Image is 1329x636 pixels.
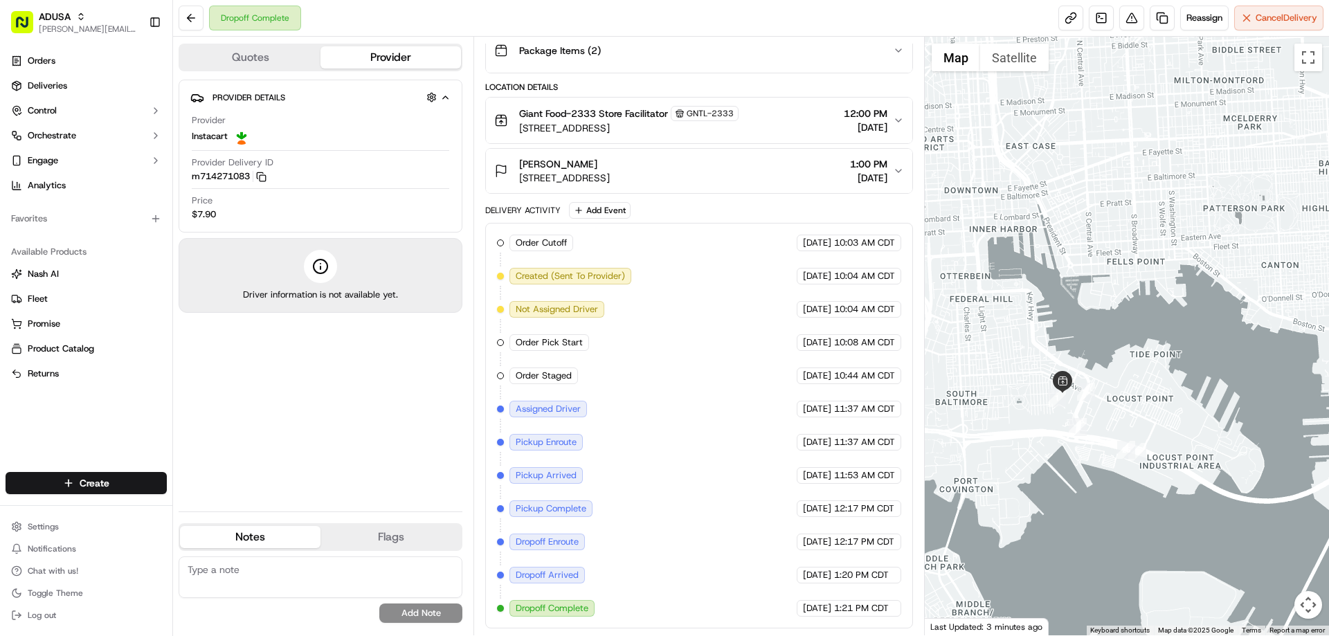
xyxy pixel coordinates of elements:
[6,149,167,172] button: Engage
[850,157,887,171] span: 1:00 PM
[28,318,60,330] span: Promise
[932,44,980,71] button: Show street map
[11,293,161,305] a: Fleet
[28,129,76,142] span: Orchestrate
[803,237,831,249] span: [DATE]
[850,171,887,185] span: [DATE]
[1256,12,1317,24] span: Cancel Delivery
[14,202,25,213] div: 📗
[834,502,894,515] span: 12:17 PM CDT
[516,237,567,249] span: Order Cutoff
[6,472,167,494] button: Create
[803,602,831,615] span: [DATE]
[180,46,320,69] button: Quotes
[1048,389,1066,407] div: 1
[190,86,451,109] button: Provider Details
[28,293,48,305] span: Fleet
[834,370,895,382] span: 10:44 AM CDT
[6,6,143,39] button: ADUSA[PERSON_NAME][EMAIL_ADDRESS][PERSON_NAME][DOMAIN_NAME]
[803,569,831,581] span: [DATE]
[14,14,42,42] img: Nash
[6,125,167,147] button: Orchestrate
[39,10,71,24] button: ADUSA
[11,268,161,280] a: Nash AI
[516,502,586,515] span: Pickup Complete
[36,89,249,104] input: Got a question? Start typing here...
[28,268,59,280] span: Nash AI
[6,606,167,625] button: Log out
[516,270,625,282] span: Created (Sent To Provider)
[6,208,167,230] div: Favorites
[1234,6,1323,30] button: CancelDelivery
[485,82,912,93] div: Location Details
[928,617,974,635] img: Google
[131,201,222,215] span: API Documentation
[803,270,831,282] span: [DATE]
[117,202,128,213] div: 💻
[569,202,631,219] button: Add Event
[192,208,216,221] span: $7.90
[834,469,895,482] span: 11:53 AM CDT
[485,205,561,216] div: Delivery Activity
[519,107,668,120] span: Giant Food-2333 Store Facilitator
[1242,626,1261,634] a: Terms (opens in new tab)
[803,502,831,515] span: [DATE]
[1158,626,1233,634] span: Map data ©2025 Google
[516,436,577,448] span: Pickup Enroute
[516,336,583,349] span: Order Pick Start
[803,536,831,548] span: [DATE]
[213,92,285,103] span: Provider Details
[6,338,167,360] button: Product Catalog
[28,588,83,599] span: Toggle Theme
[844,107,887,120] span: 12:00 PM
[844,120,887,134] span: [DATE]
[1090,626,1150,635] button: Keyboard shortcuts
[138,235,168,245] span: Pylon
[11,367,161,380] a: Returns
[519,44,601,57] span: Package Items ( 2 )
[47,132,227,146] div: Start new chat
[1294,44,1322,71] button: Toggle fullscreen view
[28,543,76,554] span: Notifications
[516,303,598,316] span: Not Assigned Driver
[28,565,78,576] span: Chat with us!
[834,403,895,415] span: 11:37 AM CDT
[516,469,577,482] span: Pickup Arrived
[6,561,167,581] button: Chat with us!
[6,174,167,197] a: Analytics
[192,156,273,169] span: Provider Delivery ID
[834,569,889,581] span: 1:20 PM CDT
[687,108,734,119] span: GNTL-2333
[516,602,588,615] span: Dropoff Complete
[925,618,1049,635] div: Last Updated: 3 minutes ago
[111,195,228,220] a: 💻API Documentation
[235,136,252,153] button: Start new chat
[1186,12,1222,24] span: Reassign
[803,403,831,415] span: [DATE]
[834,436,895,448] span: 11:37 AM CDT
[6,583,167,603] button: Toggle Theme
[1269,626,1325,634] a: Report a map error
[928,617,974,635] a: Open this area in Google Maps (opens a new window)
[6,288,167,310] button: Fleet
[519,171,610,185] span: [STREET_ADDRESS]
[1180,6,1229,30] button: Reassign
[192,194,213,207] span: Price
[28,521,59,532] span: Settings
[28,201,106,215] span: Knowledge Base
[14,132,39,157] img: 1736555255976-a54dd68f-1ca7-489b-9aae-adbdc363a1c4
[11,343,161,355] a: Product Catalog
[6,241,167,263] div: Available Products
[39,24,138,35] button: [PERSON_NAME][EMAIL_ADDRESS][PERSON_NAME][DOMAIN_NAME]
[803,436,831,448] span: [DATE]
[192,114,226,127] span: Provider
[516,536,579,548] span: Dropoff Enroute
[519,121,739,135] span: [STREET_ADDRESS]
[28,179,66,192] span: Analytics
[1077,383,1095,401] div: 2
[834,602,889,615] span: 1:21 PM CDT
[834,336,895,349] span: 10:08 AM CDT
[243,289,398,301] span: Driver information is not available yet.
